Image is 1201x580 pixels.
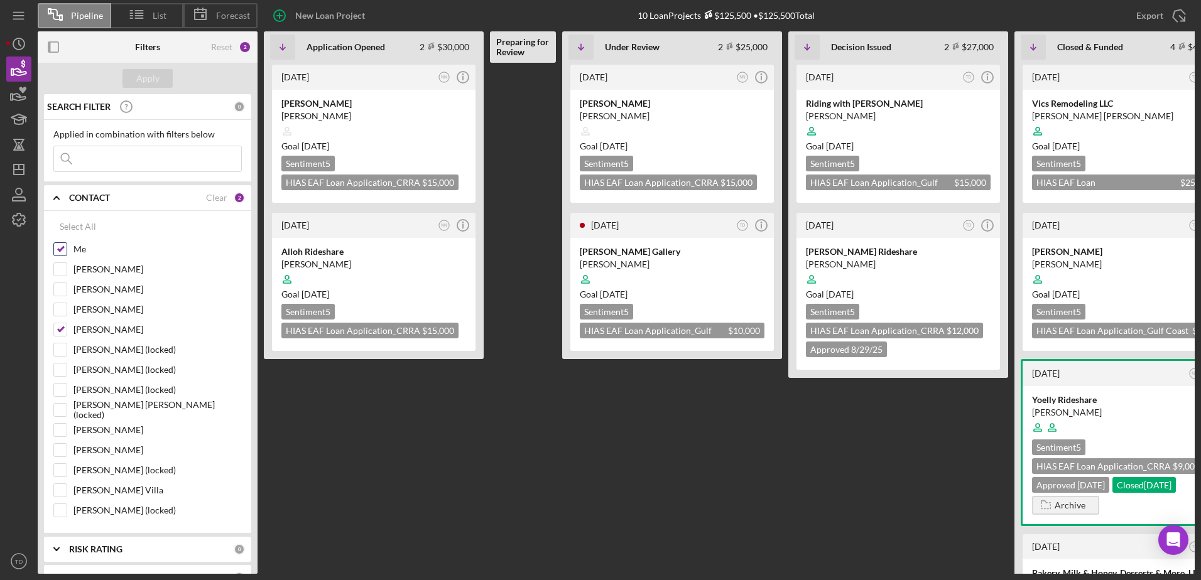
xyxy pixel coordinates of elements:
[1057,42,1123,52] b: Closed & Funded
[580,323,764,338] div: HIAS EAF Loan Application_Gulf Coast JFCS
[954,177,986,188] span: $15,000
[806,72,834,82] time: 2025-08-25 20:30
[580,141,628,151] span: Goal
[441,223,447,227] text: NN
[1032,477,1109,493] div: Approved [DATE]
[580,304,633,320] div: Sentiment 5
[122,69,173,88] button: Apply
[580,289,628,299] span: Goal
[718,41,768,52] div: 2 $25,000
[211,42,232,52] div: Reset
[960,217,977,234] button: TD
[436,69,453,86] button: NN
[281,304,335,320] div: Sentiment 5
[281,175,459,190] div: HIAS EAF Loan Application_CRRA
[1052,289,1080,299] time: 10/13/2025
[73,343,242,356] label: [PERSON_NAME] (locked)
[1032,368,1060,379] time: 2025-08-05 22:35
[307,42,385,52] b: Application Opened
[1032,496,1099,515] button: Archive
[1055,496,1085,515] div: Archive
[1192,75,1198,79] text: TD
[739,75,746,79] text: NN
[580,258,764,271] div: [PERSON_NAME]
[826,141,854,151] time: 10/06/2025
[73,263,242,276] label: [PERSON_NAME]
[295,3,365,28] div: New Loan Project
[234,544,245,555] div: 0
[806,175,991,190] div: HIAS EAF Loan Application_Gulf Coast JFCS
[281,323,459,338] div: HIAS EAF Loan Application_CRRA
[580,97,764,110] div: [PERSON_NAME]
[806,97,991,110] div: Riding with [PERSON_NAME]
[966,75,972,79] text: TD
[1192,371,1198,375] text: NN
[1032,541,1060,552] time: 2025-06-29 04:05
[281,220,309,230] time: 2025-07-07 18:20
[281,156,335,171] div: Sentiment 5
[73,404,242,416] label: [PERSON_NAME] [PERSON_NAME] (locked)
[1032,141,1080,151] span: Goal
[136,69,160,88] div: Apply
[270,211,477,353] a: [DATE]NNAlloh Rideshare[PERSON_NAME]Goal [DATE]Sentiment5HIAS EAF Loan Application_CRRA $15,000
[422,325,454,336] span: $15,000
[69,193,110,203] b: CONTACT
[1032,439,1085,455] div: Sentiment 5
[831,42,891,52] b: Decision Issued
[420,41,469,52] div: 2 $30,000
[69,544,122,554] b: RISK RATING
[73,504,242,517] label: [PERSON_NAME] (locked)
[422,177,454,188] span: $15,000
[53,214,102,239] button: Select All
[73,363,242,376] label: [PERSON_NAME] (locked)
[580,156,633,171] div: Sentiment 5
[1112,477,1176,493] div: Closed [DATE]
[281,258,466,271] div: [PERSON_NAME]
[206,193,227,203] div: Clear
[1136,3,1163,28] div: Export
[1032,289,1080,299] span: Goal
[73,303,242,316] label: [PERSON_NAME]
[60,214,96,239] div: Select All
[580,72,607,82] time: 2025-08-13 16:56
[580,175,757,190] div: HIAS EAF Loan Application_CRRA
[806,258,991,271] div: [PERSON_NAME]
[441,75,447,79] text: NN
[1124,3,1195,28] button: Export
[302,141,329,151] time: 10/13/2025
[826,289,854,299] time: 10/14/2025
[806,220,834,230] time: 2025-08-15 19:39
[591,220,619,230] time: 2025-06-29 21:55
[806,323,983,338] div: HIAS EAF Loan Application_CRRA $12,000
[234,192,245,203] div: 2
[1032,72,1060,82] time: 2025-08-19 18:06
[1032,220,1060,230] time: 2025-08-19 00:40
[1192,223,1198,227] text: TD
[1032,304,1085,320] div: Sentiment 5
[806,341,887,357] div: Approved 8/29/25
[47,102,111,112] b: SEARCH FILTER
[806,245,991,258] div: [PERSON_NAME] Rideshare
[600,141,628,151] time: 10/12/2025
[73,464,242,476] label: [PERSON_NAME] (locked)
[496,37,550,57] b: Preparing for Review
[580,245,764,258] div: [PERSON_NAME] Gallery
[153,11,166,21] span: List
[728,325,760,336] span: $10,000
[281,289,329,299] span: Goal
[302,289,329,299] time: 09/05/2025
[135,42,160,52] b: Filters
[216,11,250,21] span: Forecast
[281,72,309,82] time: 2025-08-14 16:20
[73,323,242,336] label: [PERSON_NAME]
[605,42,660,52] b: Under Review
[281,97,466,110] div: [PERSON_NAME]
[806,304,859,320] div: Sentiment 5
[701,10,751,21] div: $125,500
[740,223,746,227] text: TD
[806,110,991,122] div: [PERSON_NAME]
[71,11,103,21] span: Pipeline
[6,549,31,574] button: TD
[638,10,815,21] div: 10 Loan Projects • $125,500 Total
[281,141,329,151] span: Goal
